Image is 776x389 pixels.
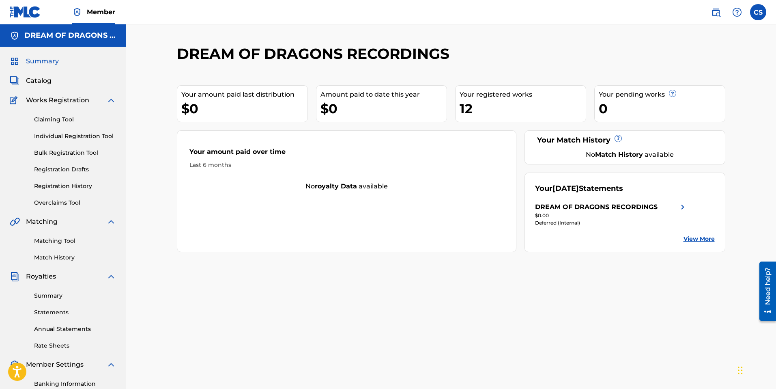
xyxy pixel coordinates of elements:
span: ? [669,90,676,97]
img: Works Registration [10,95,20,105]
a: View More [684,235,715,243]
img: expand [106,272,116,281]
img: MLC Logo [10,6,41,18]
img: expand [106,217,116,227]
a: Bulk Registration Tool [34,149,116,157]
img: Catalog [10,76,19,86]
span: Matching [26,217,58,227]
span: Summary [26,56,59,66]
a: Registration History [34,182,116,190]
div: Your pending works [599,90,725,99]
span: ? [615,135,621,142]
span: Royalties [26,272,56,281]
div: Amount paid to date this year [320,90,447,99]
img: expand [106,95,116,105]
iframe: Resource Center [753,259,776,324]
img: help [732,7,742,17]
img: Accounts [10,31,19,41]
div: $0.00 [535,212,688,219]
a: Annual Statements [34,325,116,333]
div: No available [545,150,715,160]
a: DREAM OF DRAGONS RECORDINGSright chevron icon$0.00Deferred (Internal) [535,202,688,227]
img: Royalties [10,272,19,281]
img: Matching [10,217,20,227]
div: No available [177,182,516,191]
a: Statements [34,308,116,317]
a: Banking Information [34,380,116,388]
a: Registration Drafts [34,165,116,174]
a: CatalogCatalog [10,76,52,86]
h2: DREAM OF DRAGONS RECORDINGS [177,45,454,63]
strong: Match History [595,151,643,158]
div: $0 [181,99,307,118]
img: Summary [10,56,19,66]
div: Last 6 months [189,161,504,169]
span: Member Settings [26,360,84,370]
img: Top Rightsholder [72,7,82,17]
img: Member Settings [10,360,19,370]
span: Works Registration [26,95,89,105]
span: Member [87,7,115,17]
div: Your amount paid last distribution [181,90,307,99]
iframe: Chat Widget [735,350,776,389]
div: 0 [599,99,725,118]
img: right chevron icon [678,202,688,212]
a: Individual Registration Tool [34,132,116,140]
span: Catalog [26,76,52,86]
span: [DATE] [552,184,579,193]
div: 12 [460,99,586,118]
div: Your Statements [535,183,623,194]
a: Public Search [708,4,724,20]
div: Your Match History [535,135,715,146]
a: Match History [34,253,116,262]
div: Help [729,4,745,20]
h5: DREAM OF DRAGONS RECORDINGS [24,31,116,40]
a: Summary [34,292,116,300]
img: expand [106,360,116,370]
a: Rate Sheets [34,341,116,350]
a: Matching Tool [34,237,116,245]
div: Your amount paid over time [189,147,504,161]
a: Claiming Tool [34,115,116,124]
a: Overclaims Tool [34,199,116,207]
img: search [711,7,721,17]
div: $0 [320,99,447,118]
div: DREAM OF DRAGONS RECORDINGS [535,202,658,212]
a: SummarySummary [10,56,59,66]
div: User Menu [750,4,766,20]
div: Deferred (Internal) [535,219,688,227]
div: Drag [738,358,743,383]
strong: royalty data [315,182,357,190]
div: Your registered works [460,90,586,99]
